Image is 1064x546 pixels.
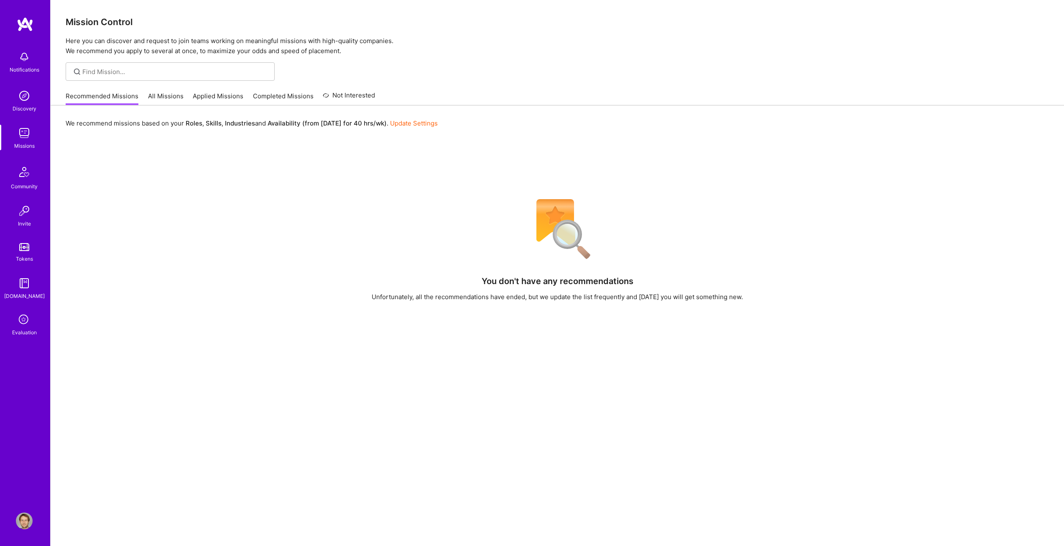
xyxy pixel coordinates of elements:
[16,254,33,263] div: Tokens
[16,87,33,104] img: discovery
[372,292,743,301] div: Unfortunately, all the recommendations have ended, but we update the list frequently and [DATE] y...
[66,17,1049,27] h3: Mission Control
[253,92,314,105] a: Completed Missions
[225,119,255,127] b: Industries
[16,275,33,292] img: guide book
[82,67,268,76] input: Find Mission...
[66,119,438,128] p: We recommend missions based on your , , and .
[14,513,35,529] a: User Avatar
[66,36,1049,56] p: Here you can discover and request to join teams working on meaningful missions with high-quality ...
[12,328,37,337] div: Evaluation
[148,92,184,105] a: All Missions
[16,125,33,141] img: teamwork
[4,292,45,300] div: [DOMAIN_NAME]
[186,119,202,127] b: Roles
[268,119,387,127] b: Availability (from [DATE] for 40 hrs/wk)
[72,67,82,77] i: icon SearchGrey
[10,65,39,74] div: Notifications
[323,90,375,105] a: Not Interested
[18,219,31,228] div: Invite
[14,141,35,150] div: Missions
[390,119,438,127] a: Update Settings
[522,194,593,265] img: No Results
[13,104,36,113] div: Discovery
[14,162,34,182] img: Community
[16,513,33,529] img: User Avatar
[66,92,138,105] a: Recommended Missions
[16,49,33,65] img: bell
[16,203,33,219] img: Invite
[482,276,633,286] h4: You don't have any recommendations
[193,92,243,105] a: Applied Missions
[19,243,29,251] img: tokens
[17,17,33,32] img: logo
[16,312,32,328] i: icon SelectionTeam
[11,182,38,191] div: Community
[206,119,222,127] b: Skills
